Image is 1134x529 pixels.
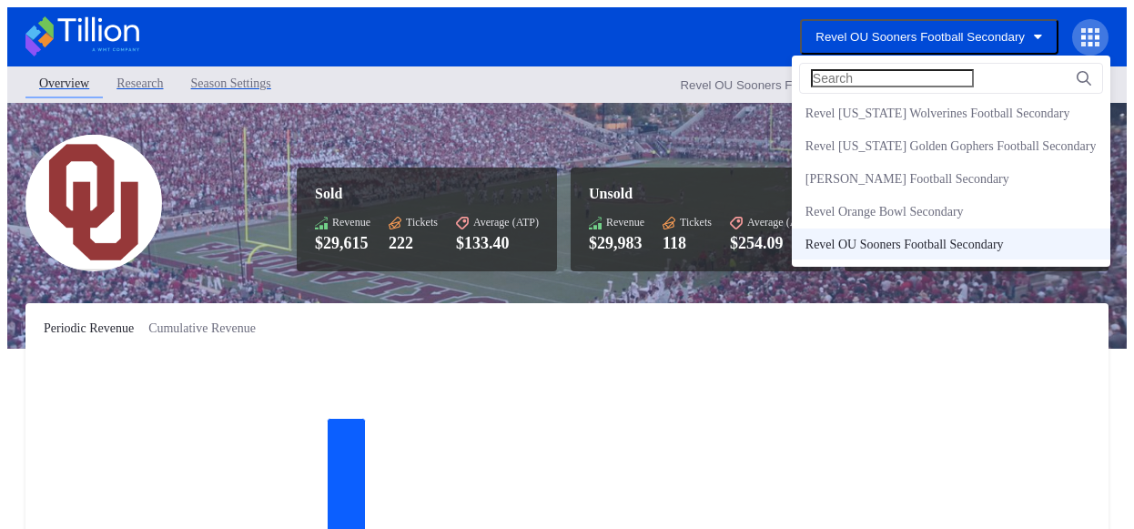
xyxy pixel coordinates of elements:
div: Revel OU Sooners Football Secondary [805,238,1004,252]
input: Search [811,69,974,87]
div: Revel [US_STATE] Wolverines Football Secondary [805,107,1070,121]
div: Revel Orange Bowl Secondary [805,205,964,219]
div: Revel [US_STATE] Golden Gophers Football Secondary [805,139,1097,154]
div: [PERSON_NAME] Football Secondary [805,172,1009,187]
